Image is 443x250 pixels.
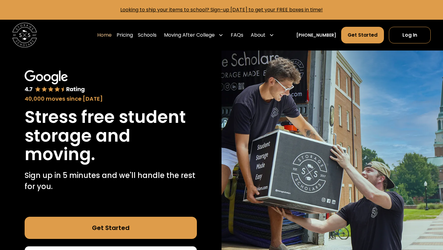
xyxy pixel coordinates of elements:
div: 40,000 moves since [DATE] [25,95,197,103]
a: home [12,23,37,47]
a: Schools [138,26,157,44]
div: About [251,31,265,39]
a: [PHONE_NUMBER] [296,32,336,38]
a: Get Started [25,217,197,239]
a: Log In [389,27,431,43]
img: Google 4.7 star rating [25,70,85,93]
p: Sign up in 5 minutes and we'll handle the rest for you. [25,170,197,192]
a: Home [97,26,112,44]
a: Pricing [117,26,133,44]
div: Moving After College [164,31,215,39]
img: Storage Scholars main logo [12,23,37,47]
h1: Stress free student storage and moving. [25,108,197,164]
div: Moving After College [162,26,226,44]
div: About [248,26,277,44]
a: Looking to ship your items to school? Sign-up [DATE] to get your FREE boxes in time! [120,6,323,13]
a: Get Started [341,27,384,43]
a: FAQs [231,26,243,44]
